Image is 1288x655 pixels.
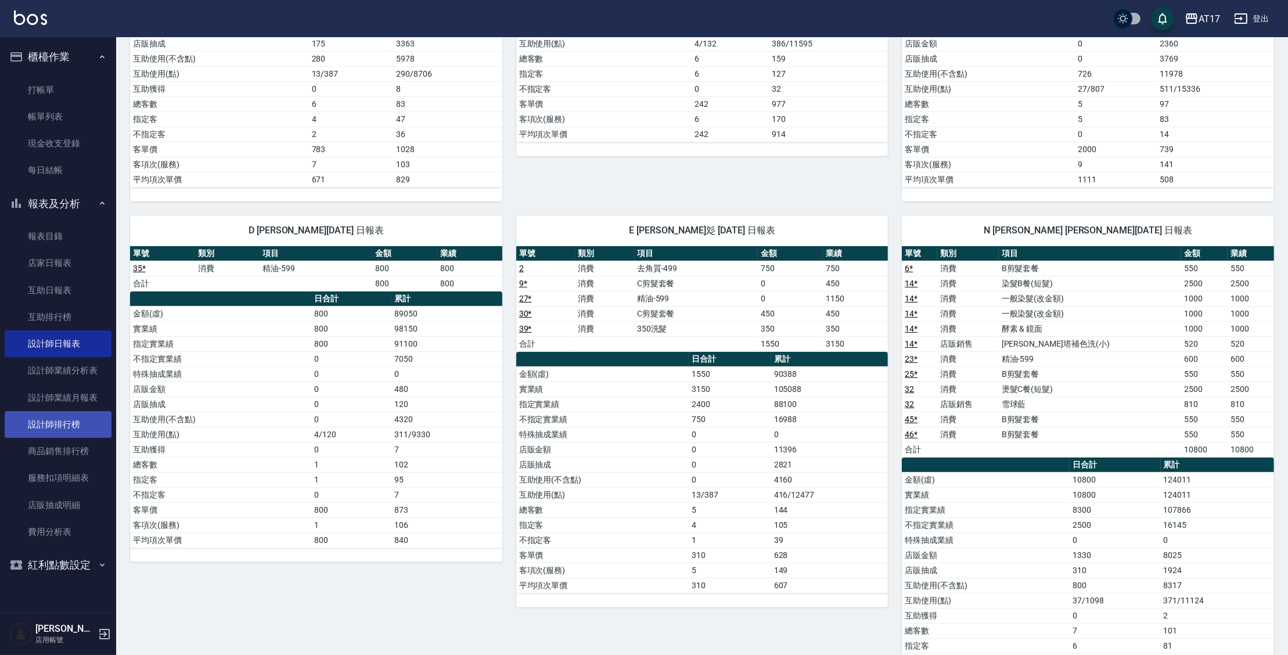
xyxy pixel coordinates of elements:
td: 1 [311,457,391,472]
td: 0 [689,442,771,457]
a: 帳單列表 [5,103,111,130]
td: 平均項次單價 [130,172,309,187]
td: 159 [769,51,888,66]
td: 800 [372,261,437,276]
td: 5978 [393,51,502,66]
td: 511/15336 [1157,81,1274,96]
td: 7 [391,442,502,457]
td: 0 [309,81,394,96]
td: 1000 [1228,291,1274,306]
td: 810 [1181,397,1228,412]
td: 2500 [1228,382,1274,397]
td: 互助使用(不含點) [130,51,309,66]
td: 550 [1228,412,1274,427]
td: 特殊抽成業績 [130,366,311,382]
td: C剪髮套餐 [634,306,758,321]
a: 32 [905,400,914,409]
td: 1 [311,472,391,487]
td: 9 [1075,157,1157,172]
td: 指定客 [130,472,311,487]
img: Logo [14,10,47,25]
td: 873 [391,502,502,517]
td: B剪髮套餐 [999,427,1182,442]
td: 染髮B餐(短髮) [999,276,1182,291]
h5: [PERSON_NAME] [35,623,95,635]
th: 單號 [130,246,195,261]
td: 3150 [823,336,888,351]
td: 7 [391,487,502,502]
td: 810 [1228,397,1274,412]
th: 業績 [437,246,502,261]
a: 設計師業績月報表 [5,384,111,411]
td: 1000 [1228,321,1274,336]
td: 83 [1157,111,1274,127]
td: 0 [391,366,502,382]
td: 800 [437,276,502,291]
td: 7 [309,157,394,172]
td: 指定實業績 [516,397,689,412]
a: 費用分析表 [5,519,111,545]
td: 10800 [1181,442,1228,457]
td: 416/12477 [771,487,888,502]
td: 消費 [575,261,634,276]
td: 平均項次單價 [516,127,692,142]
th: 金額 [372,246,437,261]
td: 互助使用(不含點) [130,412,311,427]
td: 總客數 [516,51,692,66]
td: 550 [1228,261,1274,276]
td: 0 [311,351,391,366]
td: 3150 [689,382,771,397]
td: 0 [758,291,823,306]
td: B剪髮套餐 [999,412,1182,427]
td: 600 [1181,351,1228,366]
td: 不指定客 [130,127,309,142]
td: 互助使用(點) [130,66,309,81]
td: 508 [1157,172,1274,187]
th: 日合計 [311,291,391,307]
td: 450 [823,276,888,291]
td: 95 [391,472,502,487]
td: 1000 [1181,306,1228,321]
th: 金額 [1181,246,1228,261]
td: 1000 [1181,321,1228,336]
td: 36 [393,127,502,142]
td: 386/11595 [769,36,888,51]
td: 消費 [937,261,999,276]
td: 0 [771,427,888,442]
td: 1550 [758,336,823,351]
td: 店販金額 [902,36,1075,51]
td: 124011 [1161,487,1274,502]
td: 店販抽成 [516,457,689,472]
td: 0 [758,276,823,291]
th: 單號 [902,246,937,261]
td: 89050 [391,306,502,321]
a: 打帳單 [5,77,111,103]
td: 店販銷售 [937,336,999,351]
td: 消費 [575,276,634,291]
img: Person [9,622,33,646]
td: 141 [1157,157,1274,172]
td: 7050 [391,351,502,366]
td: 店販金額 [130,382,311,397]
td: 242 [692,96,769,111]
a: 現金收支登錄 [5,130,111,157]
th: 金額 [758,246,823,261]
td: B剪髮套餐 [999,261,1182,276]
td: 800 [437,261,502,276]
td: 精油-599 [634,291,758,306]
a: 互助排行榜 [5,304,111,330]
td: 88100 [771,397,888,412]
td: 4320 [391,412,502,427]
table: a dense table [516,352,888,593]
td: 2500 [1181,276,1228,291]
button: 櫃檯作業 [5,42,111,72]
th: 累計 [1161,458,1274,473]
td: 0 [689,457,771,472]
td: 2400 [689,397,771,412]
button: AT17 [1180,7,1225,31]
td: 1150 [823,291,888,306]
td: 指定實業績 [130,336,311,351]
td: 550 [1181,412,1228,427]
td: 指定客 [130,111,309,127]
td: 消費 [937,427,999,442]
